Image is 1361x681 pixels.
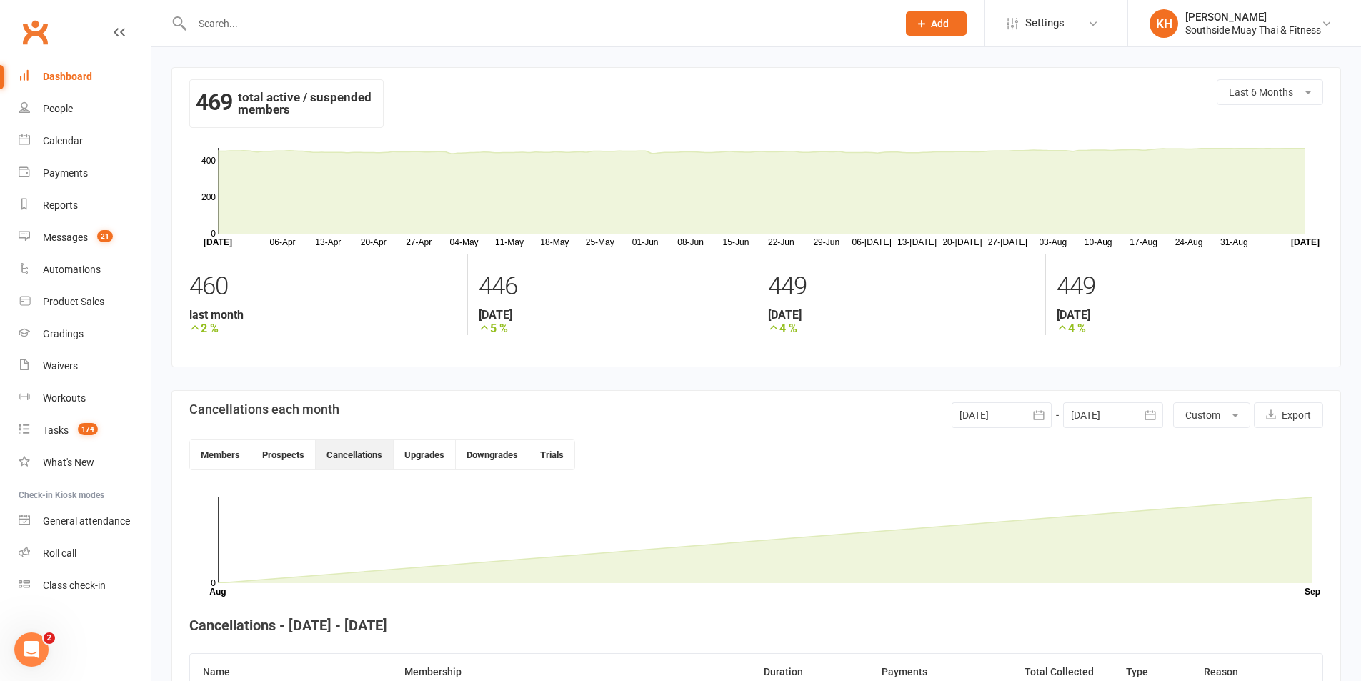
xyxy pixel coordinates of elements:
[17,14,53,50] a: Clubworx
[43,296,104,307] div: Product Sales
[1185,409,1220,421] span: Custom
[1150,9,1178,38] div: KH
[19,318,151,350] a: Gradings
[1173,402,1250,428] button: Custom
[43,392,86,404] div: Workouts
[43,328,84,339] div: Gradings
[1185,24,1321,36] div: Southside Muay Thai & Fitness
[43,580,106,591] div: Class check-in
[189,265,457,308] div: 460
[189,402,339,417] h3: Cancellations each month
[1229,86,1293,98] span: Last 6 Months
[19,222,151,254] a: Messages 21
[43,199,78,211] div: Reports
[1057,265,1323,308] div: 449
[931,18,949,29] span: Add
[19,537,151,570] a: Roll call
[19,447,151,479] a: What's New
[14,632,49,667] iframe: Intercom live chat
[43,264,101,275] div: Automations
[1057,308,1323,322] strong: [DATE]
[43,515,130,527] div: General attendance
[768,322,1035,335] strong: 4 %
[19,125,151,157] a: Calendar
[479,308,745,322] strong: [DATE]
[1217,79,1323,105] button: Last 6 Months
[529,440,574,469] button: Trials
[479,265,745,308] div: 446
[456,440,529,469] button: Downgrades
[189,79,384,128] div: total active / suspended members
[196,91,232,113] strong: 469
[19,414,151,447] a: Tasks 174
[19,350,151,382] a: Waivers
[43,71,92,82] div: Dashboard
[43,547,76,559] div: Roll call
[43,457,94,468] div: What's New
[19,61,151,93] a: Dashboard
[78,423,98,435] span: 174
[1185,11,1321,24] div: [PERSON_NAME]
[768,308,1035,322] strong: [DATE]
[43,167,88,179] div: Payments
[394,440,456,469] button: Upgrades
[19,93,151,125] a: People
[19,505,151,537] a: General attendance kiosk mode
[1254,402,1323,428] button: Export
[19,570,151,602] a: Class kiosk mode
[19,189,151,222] a: Reports
[43,135,83,146] div: Calendar
[188,14,887,34] input: Search...
[43,424,69,436] div: Tasks
[43,232,88,243] div: Messages
[1025,7,1065,39] span: Settings
[768,265,1035,308] div: 449
[479,322,745,335] strong: 5 %
[251,440,316,469] button: Prospects
[189,617,1323,633] h4: Cancellations - [DATE] - [DATE]
[189,308,457,322] strong: last month
[316,440,394,469] button: Cancellations
[1057,322,1323,335] strong: 4 %
[189,322,457,335] strong: 2 %
[44,632,55,644] span: 2
[19,254,151,286] a: Automations
[19,286,151,318] a: Product Sales
[906,11,967,36] button: Add
[19,157,151,189] a: Payments
[190,440,251,469] button: Members
[19,382,151,414] a: Workouts
[97,230,113,242] span: 21
[43,103,73,114] div: People
[43,360,78,372] div: Waivers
